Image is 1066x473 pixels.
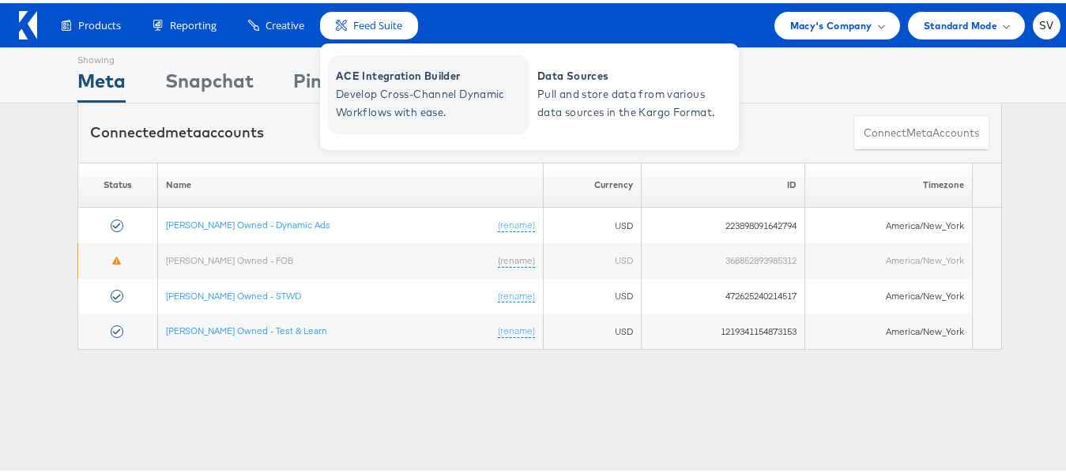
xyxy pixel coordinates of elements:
th: Currency [543,160,641,205]
td: USD [543,205,641,240]
a: Data Sources Pull and store data from various data sources in the Kargo Format. [529,52,731,131]
a: (rename) [498,216,535,229]
div: Showing [77,45,126,64]
td: America/New_York [804,205,972,240]
td: 472625240214517 [641,276,804,311]
span: Feed Suite [353,15,402,30]
th: Status [78,160,158,205]
td: 223898091642794 [641,205,804,240]
a: (rename) [498,287,535,300]
span: Reporting [170,15,217,30]
a: [PERSON_NAME] Owned - STWD [166,287,301,298]
span: Pull and store data from various data sources in the Kargo Format. [537,82,727,118]
span: SV [1039,17,1054,28]
th: Name [157,160,543,205]
td: USD [543,310,641,346]
span: Products [78,15,121,30]
div: Connected accounts [90,119,264,140]
td: 368852893985312 [641,240,804,276]
td: America/New_York [804,240,972,276]
a: [PERSON_NAME] Owned - Test & Learn [166,321,327,333]
div: Snapchat [165,64,254,99]
span: Macy's Company [790,14,872,31]
th: ID [641,160,804,205]
button: ConnectmetaAccounts [853,112,989,148]
td: America/New_York [804,310,972,346]
span: meta [906,122,932,137]
span: Standard Mode [924,14,997,31]
span: Creative [266,15,304,30]
th: Timezone [804,160,972,205]
td: USD [543,240,641,276]
td: America/New_York [804,276,972,311]
span: ACE Integration Builder [336,64,525,82]
span: meta [165,120,202,138]
td: USD [543,276,641,311]
a: (rename) [498,251,535,265]
a: ACE Integration Builder Develop Cross-Channel Dynamic Workflows with ease. [328,52,529,131]
span: Develop Cross-Channel Dynamic Workflows with ease. [336,82,525,118]
span: Data Sources [537,64,727,82]
div: Meta [77,64,126,99]
div: Pinterest [293,64,377,99]
a: [PERSON_NAME] Owned - FOB [166,251,293,263]
a: [PERSON_NAME] Owned - Dynamic Ads [166,216,330,227]
td: 1219341154873153 [641,310,804,346]
a: (rename) [498,321,535,335]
